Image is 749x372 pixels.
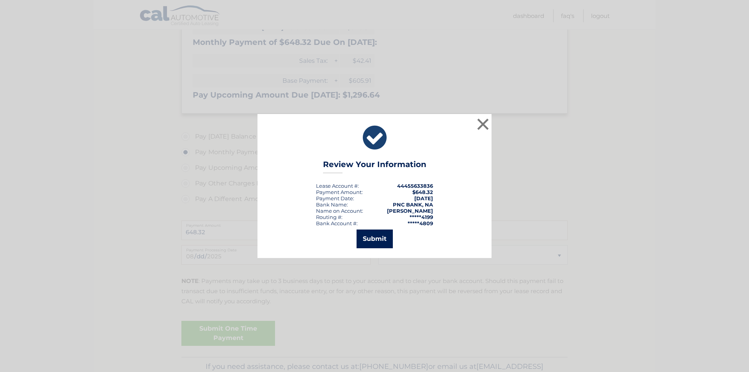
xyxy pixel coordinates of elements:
[393,201,433,208] strong: PNC BANK, NA
[387,208,433,214] strong: [PERSON_NAME]
[323,160,426,173] h3: Review Your Information
[316,195,354,201] div: :
[316,189,363,195] div: Payment Amount:
[316,201,348,208] div: Bank Name:
[316,183,359,189] div: Lease Account #:
[316,220,358,226] div: Bank Account #:
[316,214,343,220] div: Routing #:
[412,189,433,195] span: $648.32
[397,183,433,189] strong: 44455633836
[316,208,363,214] div: Name on Account:
[475,116,491,132] button: ×
[414,195,433,201] span: [DATE]
[316,195,353,201] span: Payment Date
[357,230,393,248] button: Submit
